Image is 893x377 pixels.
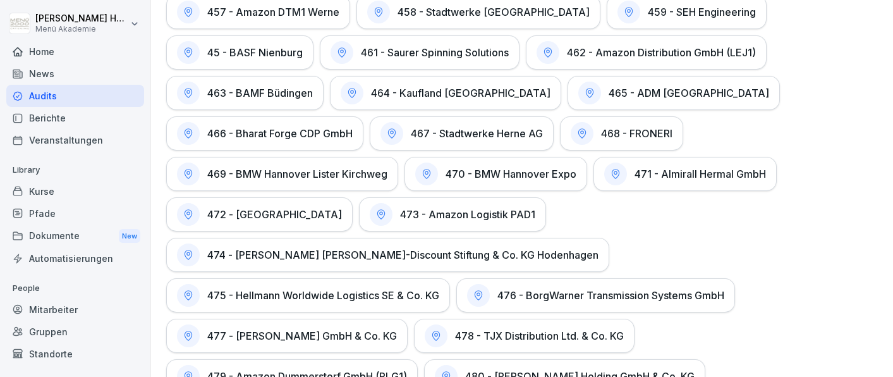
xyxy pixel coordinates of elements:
h1: 476 - BorgWarner Transmission Systems GmbH [497,289,724,302]
h1: 457 - Amazon DTM1 Werne [207,6,339,18]
h1: 473 - Amazon Logistik PAD1 [400,208,535,221]
a: 45 - BASF Nienburg [166,35,313,70]
a: 477 - [PERSON_NAME] GmbH & Co. KG [166,319,408,353]
h1: 468 - FRONERI [601,127,672,140]
a: 469 - BMW Hannover Lister Kirchweg [166,157,398,191]
h1: 459 - SEH Engineering [648,6,756,18]
a: 468 - FRONERI [560,116,683,151]
h1: 466 - Bharat Forge CDP GmbH [207,127,353,140]
a: 475 - Hellmann Worldwide Logistics SE & Co. KG [166,278,450,312]
a: Gruppen [6,321,144,343]
h1: 477 - [PERSON_NAME] GmbH & Co. KG [207,330,397,342]
a: 473 - Amazon Logistik PAD1 [359,197,546,232]
h1: 463 - BAMF Büdingen [207,87,313,99]
a: Kurse [6,180,144,202]
h1: 478 - TJX Distribution Ltd. & Co. KG [455,330,624,342]
p: [PERSON_NAME] Hemken [35,13,128,24]
a: Pfade [6,202,144,225]
a: 476 - BorgWarner Transmission Systems GmbH [456,278,735,312]
a: 467 - Stadtwerke Herne AG [370,116,554,151]
a: 462 - Amazon Distribution GmbH (LEJ1) [526,35,767,70]
a: News [6,63,144,85]
a: DokumenteNew [6,225,144,248]
h1: 464 - Kaufland [GEOGRAPHIC_DATA] [371,87,550,99]
a: 463 - BAMF Büdingen [166,76,324,110]
h1: 469 - BMW Hannover Lister Kirchweg [207,168,387,180]
a: Veranstaltungen [6,129,144,151]
a: 471 - Almirall Hermal GmbH [593,157,777,191]
h1: 465 - ADM [GEOGRAPHIC_DATA] [609,87,769,99]
a: 466 - Bharat Forge CDP GmbH [166,116,363,151]
h1: 461 - Saurer Spinning Solutions [361,46,509,59]
a: Audits [6,85,144,107]
a: 461 - Saurer Spinning Solutions [320,35,519,70]
a: 478 - TJX Distribution Ltd. & Co. KG [414,319,635,353]
h1: 467 - Stadtwerke Herne AG [411,127,543,140]
a: 464 - Kaufland [GEOGRAPHIC_DATA] [330,76,561,110]
a: 474 - [PERSON_NAME] [PERSON_NAME]-Discount Stiftung & Co. KG Hodenhagen [166,238,609,272]
a: 472 - [GEOGRAPHIC_DATA] [166,197,353,232]
h1: 458 - Stadtwerke [GEOGRAPHIC_DATA] [398,6,590,18]
a: Home [6,40,144,63]
div: Dokumente [6,225,144,248]
h1: 471 - Almirall Hermal GmbH [635,168,766,180]
p: Library [6,160,144,180]
a: Berichte [6,107,144,129]
h1: 472 - [GEOGRAPHIC_DATA] [207,208,342,221]
a: 465 - ADM [GEOGRAPHIC_DATA] [568,76,780,110]
p: People [6,278,144,299]
div: New [119,229,140,244]
p: Menü Akademie [35,25,128,34]
h1: 45 - BASF Nienburg [207,46,303,59]
a: Mitarbeiter [6,299,144,321]
h1: 475 - Hellmann Worldwide Logistics SE & Co. KG [207,289,439,302]
h1: 474 - [PERSON_NAME] [PERSON_NAME]-Discount Stiftung & Co. KG Hodenhagen [207,249,598,261]
h1: 462 - Amazon Distribution GmbH (LEJ1) [567,46,756,59]
a: Automatisierungen [6,247,144,269]
a: Standorte [6,343,144,365]
h1: 470 - BMW Hannover Expo [446,168,576,180]
a: 470 - BMW Hannover Expo [404,157,587,191]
